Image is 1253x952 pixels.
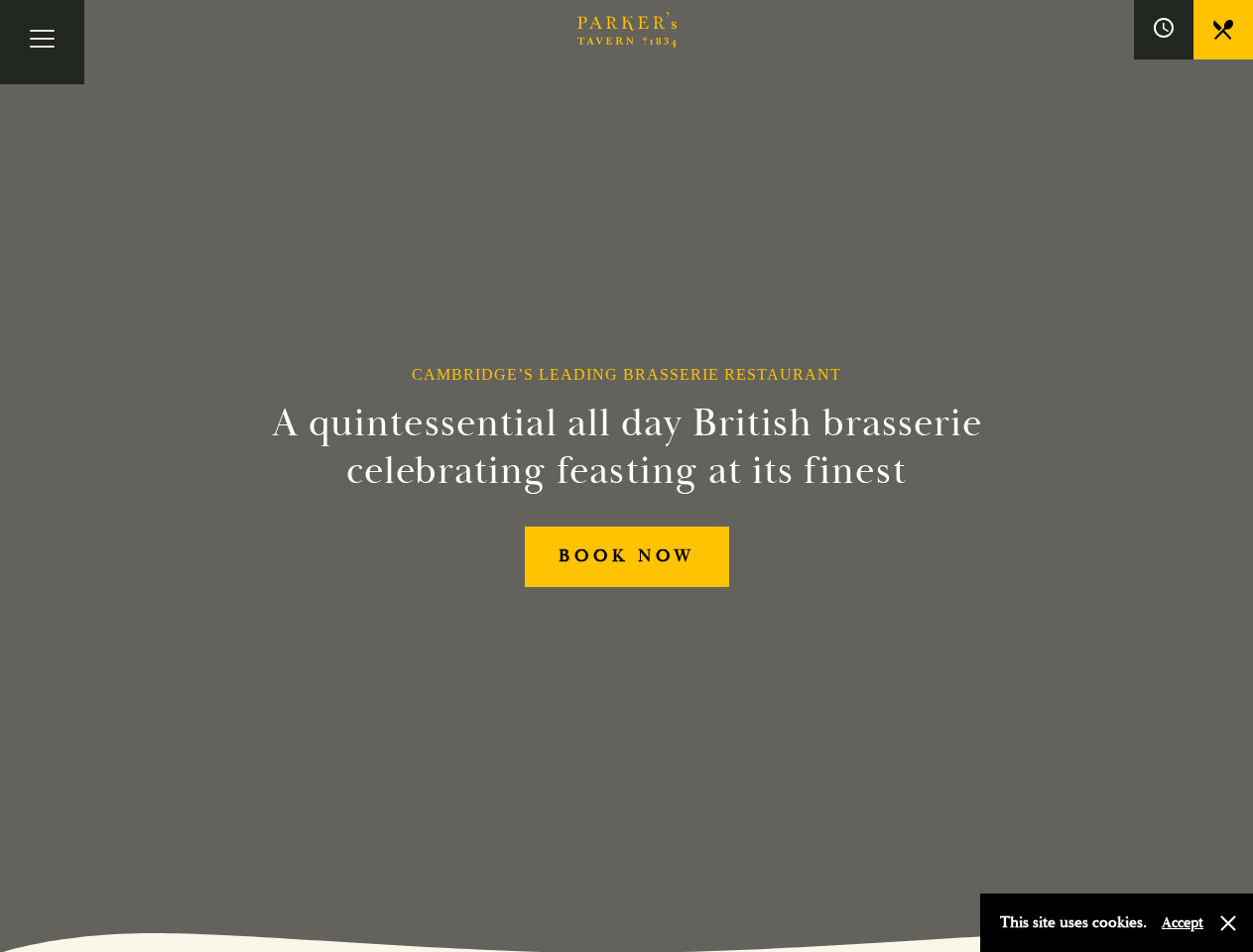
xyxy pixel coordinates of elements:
p: This site uses cookies. [1000,908,1147,937]
a: BOOK NOW [525,527,729,587]
button: Accept [1162,913,1203,932]
h2: A quintessential all day British brasserie celebrating feasting at its finest [175,400,1079,495]
button: Close and accept [1218,913,1238,933]
h1: Cambridge’s Leading Brasserie Restaurant [412,365,841,384]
